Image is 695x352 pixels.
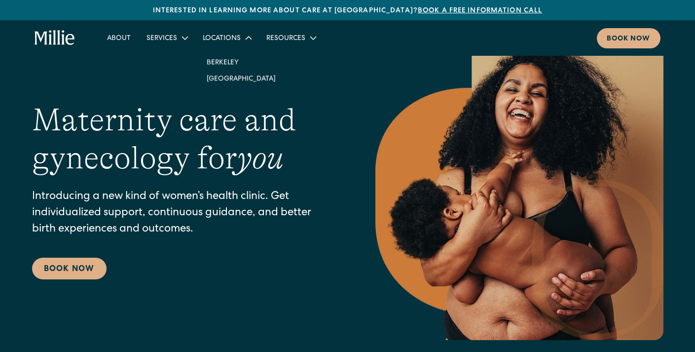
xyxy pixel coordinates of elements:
em: you [237,140,284,176]
a: Book Now [32,258,107,279]
a: [GEOGRAPHIC_DATA] [199,70,284,86]
div: Locations [195,30,258,46]
div: Services [146,34,177,44]
div: Services [139,30,195,46]
div: Book now [607,34,651,44]
img: Smiling mother with her baby in arms, celebrating body positivity and the nurturing bond of postp... [375,40,663,340]
h1: Maternity care and gynecology for [32,101,336,177]
a: About [99,30,139,46]
div: Locations [203,34,241,44]
a: Book now [597,28,660,48]
p: Introducing a new kind of women’s health clinic. Get individualized support, continuous guidance,... [32,189,336,238]
a: Berkeley [199,54,284,70]
div: Resources [266,34,305,44]
div: Resources [258,30,323,46]
nav: Locations [195,46,288,94]
a: home [35,30,75,46]
a: Book a free information call [418,7,542,14]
